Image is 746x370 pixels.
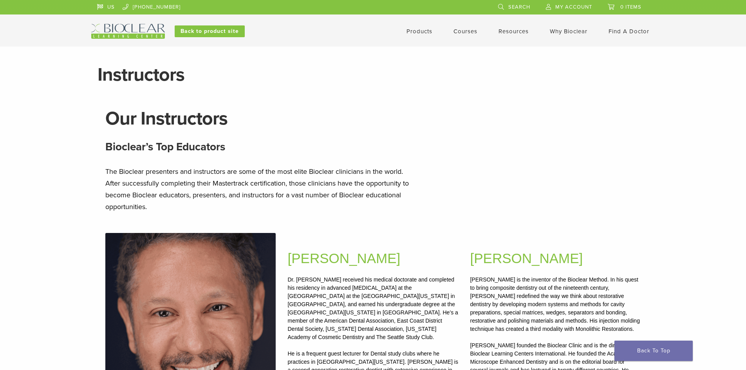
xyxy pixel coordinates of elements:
a: Products [406,28,432,35]
span: Search [508,4,530,10]
a: Back to product site [175,25,245,37]
h3: Bioclear’s Top Educators [105,137,641,156]
h1: Our Instructors [105,109,641,128]
a: Courses [453,28,477,35]
a: Resources [499,28,529,35]
span: 0 items [620,4,641,10]
span: My Account [555,4,592,10]
a: Why Bioclear [550,28,587,35]
p: The Bioclear presenters and instructors are some of the most elite Bioclear clinicians in the wor... [105,166,419,213]
img: Bioclear [91,24,165,39]
h2: [PERSON_NAME] [470,248,641,269]
a: Find A Doctor [609,28,649,35]
h2: [PERSON_NAME] [287,248,458,269]
a: Back To Top [614,341,693,361]
h1: Instructors [98,65,649,84]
